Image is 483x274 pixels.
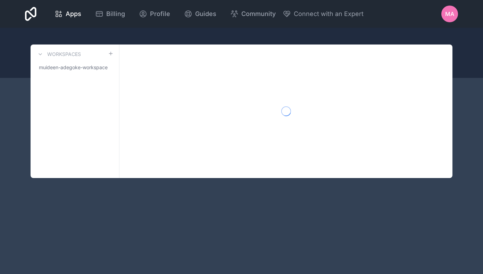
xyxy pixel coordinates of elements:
a: Guides [178,6,222,22]
a: muideen-adegoke-workspace [36,61,114,74]
span: Community [241,9,276,19]
span: muideen-adegoke-workspace [39,64,108,71]
span: Guides [195,9,216,19]
h3: Workspaces [47,51,81,58]
a: Apps [49,6,87,22]
span: Profile [150,9,170,19]
a: Profile [133,6,176,22]
span: MA [445,10,454,18]
a: Workspaces [36,50,81,58]
span: Connect with an Expert [294,9,364,19]
a: Billing [90,6,131,22]
a: Community [225,6,281,22]
button: Connect with an Expert [283,9,364,19]
span: Apps [66,9,81,19]
span: Billing [106,9,125,19]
